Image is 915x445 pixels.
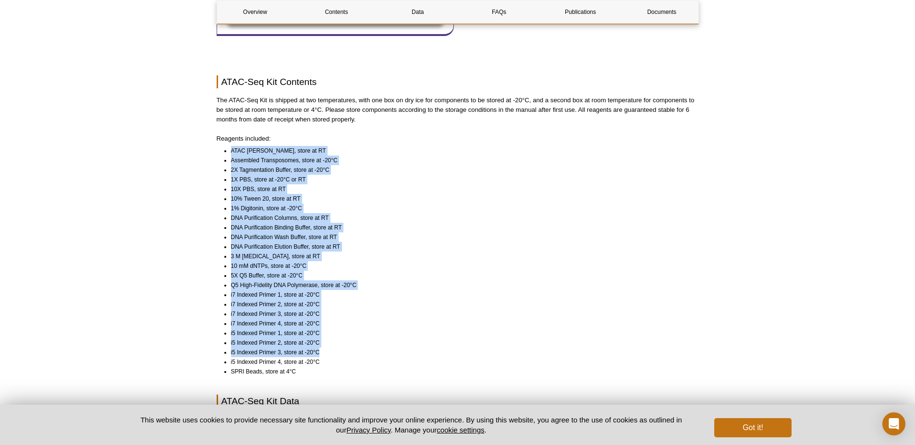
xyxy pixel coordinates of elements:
li: Q5 High-Fidelity DNA Polymerase, store at -20°C [231,280,690,290]
li: i5 Indexed Primer 1, store at -20°C [231,328,690,338]
li: i7 Indexed Primer 1, store at -20°C [231,290,690,300]
li: 10 mM dNTPs, store at -20°C [231,261,690,271]
h2: ATAC-Seq Kit Contents [217,75,699,88]
a: Data [379,0,456,24]
li: 10X PBS, store at RT [231,184,690,194]
p: This website uses cookies to provide necessary site functionality and improve your online experie... [124,415,699,435]
a: Privacy Policy [346,426,390,434]
li: 10% Tween 20, store at RT [231,194,690,204]
a: Overview [217,0,293,24]
li: ATAC [PERSON_NAME], store at RT [231,146,690,156]
li: i7 Indexed Primer 4, store at -20°C [231,319,690,328]
li: DNA Purification Wash Buffer, store at RT [231,232,690,242]
li: 3 M [MEDICAL_DATA], store at RT [231,252,690,261]
li: 1% Digitonin, store at -20°C [231,204,690,213]
li: 2X Tagmentation Buffer, store at -20°C [231,165,690,175]
div: Open Intercom Messenger [882,412,905,435]
li: 5X Q5 Buffer, store at -20°C [231,271,690,280]
h2: ATAC-Seq Kit Data [217,395,699,408]
li: DNA Purification Elution Buffer, store at RT [231,242,690,252]
li: i7 Indexed Primer 2, store at -20°C [231,300,690,309]
a: Contents [298,0,375,24]
li: DNA Purification Columns, store at RT [231,213,690,223]
li: SPRI Beads, store at 4°C [231,367,690,376]
li: i5 Indexed Primer 3, store at -20°C [231,348,690,357]
li: i5 Indexed Primer 2, store at -20°C [231,338,690,348]
p: Reagents included: [217,134,699,144]
a: Publications [542,0,619,24]
li: i7 Indexed Primer 3, store at -20°C [231,309,690,319]
a: Documents [623,0,700,24]
p: The ATAC-Seq Kit is shipped at two temperatures, with one box on dry ice for components to be sto... [217,96,699,124]
button: cookie settings [437,426,484,434]
button: Got it! [714,418,791,437]
li: Assembled Transposomes, store at -20°C [231,156,690,165]
li: 1X PBS, store at -20°C or RT [231,175,690,184]
li: DNA Purification Binding Buffer, store at RT [231,223,690,232]
li: i5 Indexed Primer 4, store at -20°C [231,357,690,367]
a: FAQs [461,0,537,24]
